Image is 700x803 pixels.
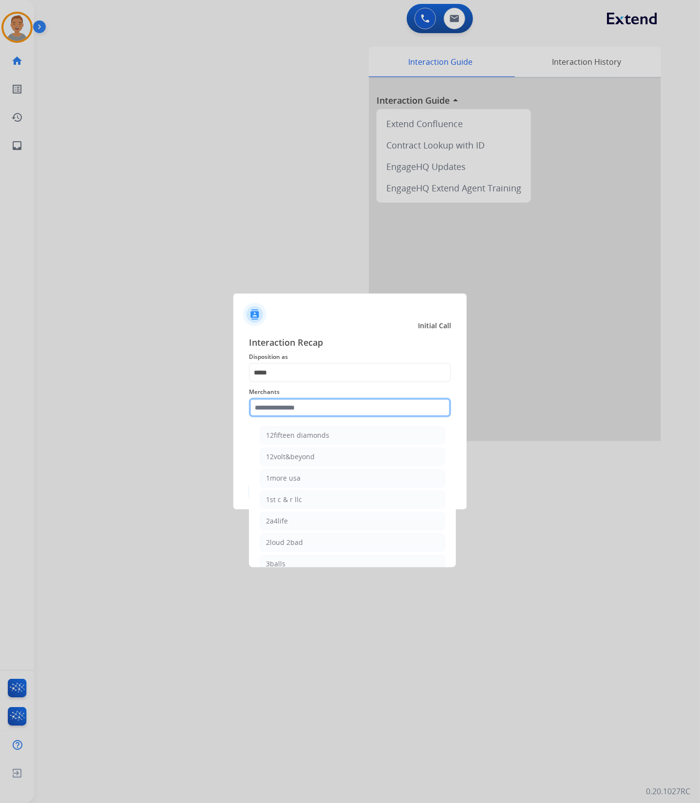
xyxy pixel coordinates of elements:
span: Initial Call [418,321,451,331]
div: 12fifteen diamonds [266,430,329,440]
div: 2a4life [266,516,288,526]
div: 2loud 2bad [266,538,303,547]
div: 12volt&beyond [266,452,315,462]
span: Disposition as [249,351,451,363]
div: 1st c & r llc [266,495,302,504]
img: contactIcon [243,303,266,326]
div: 1more usa [266,473,301,483]
div: 3balls [266,559,285,569]
span: Merchants [249,386,451,398]
p: 0.20.1027RC [646,785,690,797]
span: Interaction Recap [249,336,451,351]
